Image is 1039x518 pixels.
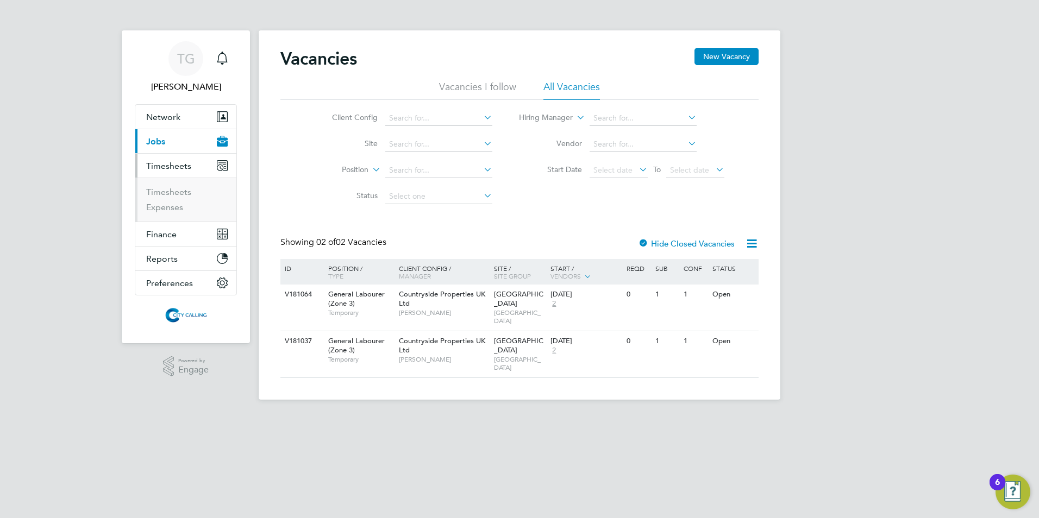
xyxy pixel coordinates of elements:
[328,308,393,317] span: Temporary
[399,289,485,308] span: Countryside Properties UK Ltd
[550,337,621,346] div: [DATE]
[135,178,236,222] div: Timesheets
[650,162,664,176] span: To
[519,138,582,148] label: Vendor
[328,271,343,280] span: Type
[178,356,209,365] span: Powered by
[385,111,492,126] input: Search for...
[135,222,236,246] button: Finance
[653,259,681,277] div: Sub
[146,229,177,239] span: Finance
[399,355,489,364] span: [PERSON_NAME]
[385,163,492,178] input: Search for...
[146,187,191,197] a: Timesheets
[280,237,389,248] div: Showing
[315,138,378,148] label: Site
[163,356,209,377] a: Powered byEngage
[590,137,697,152] input: Search for...
[146,112,180,122] span: Network
[280,48,357,70] h2: Vacancies
[282,259,320,277] div: ID
[439,80,516,100] li: Vacancies I follow
[135,80,237,93] span: Toby Gibbs
[315,191,378,200] label: Status
[135,41,237,93] a: TG[PERSON_NAME]
[399,271,431,280] span: Manager
[282,331,320,351] div: V181037
[282,285,320,305] div: V181064
[710,259,757,277] div: Status
[494,355,546,372] span: [GEOGRAPHIC_DATA]
[494,308,546,325] span: [GEOGRAPHIC_DATA]
[996,475,1030,509] button: Open Resource Center, 6 new notifications
[385,189,492,204] input: Select one
[624,259,652,277] div: Reqd
[653,285,681,305] div: 1
[146,161,191,171] span: Timesheets
[494,289,543,308] span: [GEOGRAPHIC_DATA]
[135,129,236,153] button: Jobs
[519,165,582,174] label: Start Date
[146,136,165,147] span: Jobs
[328,336,385,355] span: General Labourer (Zone 3)
[135,105,236,129] button: Network
[491,259,548,285] div: Site /
[146,254,178,264] span: Reports
[316,237,386,248] span: 02 Vacancies
[396,259,491,285] div: Client Config /
[316,237,336,248] span: 02 of
[315,112,378,122] label: Client Config
[710,331,757,351] div: Open
[146,202,183,212] a: Expenses
[593,165,633,175] span: Select date
[328,289,385,308] span: General Labourer (Zone 3)
[638,238,735,249] label: Hide Closed Vacancies
[624,331,652,351] div: 0
[510,112,573,123] label: Hiring Manager
[494,336,543,355] span: [GEOGRAPHIC_DATA]
[177,52,195,66] span: TG
[550,271,581,280] span: Vendors
[135,154,236,178] button: Timesheets
[385,137,492,152] input: Search for...
[135,306,237,324] a: Go to home page
[710,285,757,305] div: Open
[320,259,396,285] div: Position /
[550,299,558,308] span: 2
[624,285,652,305] div: 0
[694,48,759,65] button: New Vacancy
[135,271,236,295] button: Preferences
[550,290,621,299] div: [DATE]
[548,259,624,286] div: Start /
[146,278,193,288] span: Preferences
[681,259,709,277] div: Conf
[550,346,558,355] span: 2
[494,271,531,280] span: Site Group
[162,306,209,324] img: citycalling-logo-retina.png
[995,482,1000,496] div: 6
[670,165,709,175] span: Select date
[590,111,697,126] input: Search for...
[306,165,368,175] label: Position
[399,308,489,317] span: [PERSON_NAME]
[122,30,250,343] nav: Main navigation
[543,80,600,100] li: All Vacancies
[135,247,236,270] button: Reports
[328,355,393,364] span: Temporary
[653,331,681,351] div: 1
[178,365,209,375] span: Engage
[399,336,485,355] span: Countryside Properties UK Ltd
[681,331,709,351] div: 1
[681,285,709,305] div: 1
